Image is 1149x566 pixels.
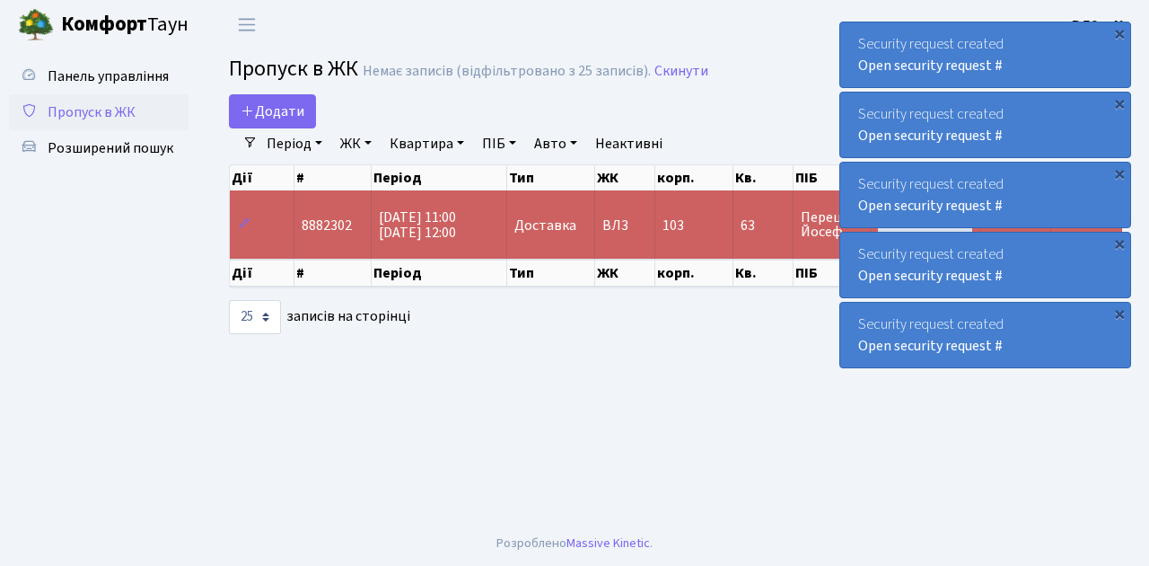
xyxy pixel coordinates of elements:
th: ПІБ [794,260,871,287]
div: × [1110,305,1128,323]
th: Період [372,165,507,190]
th: Дії [230,260,294,287]
div: Security request created [840,303,1130,367]
a: ПІБ [475,128,523,159]
span: 8882302 [302,216,352,235]
div: Розроблено . [496,534,653,553]
div: Security request created [840,93,1130,157]
a: Open security request # [858,266,1003,286]
th: ПІБ [794,165,871,190]
select: записів на сторінці [229,300,281,334]
span: Таун [61,10,189,40]
th: ЖК [595,260,655,287]
b: ВЛ2 -. К. [1072,15,1127,35]
span: Перец Йосеф [801,210,863,239]
a: Massive Kinetic [566,534,650,553]
div: × [1110,94,1128,112]
div: Security request created [840,233,1130,297]
div: Security request created [840,163,1130,227]
a: Авто [527,128,584,159]
label: записів на сторінці [229,300,410,334]
a: Скинути [654,63,708,80]
th: Дії [230,165,294,190]
th: Кв. [733,165,794,190]
th: Тип [507,260,594,287]
span: [DATE] 11:00 [DATE] 12:00 [379,208,456,243]
span: 103 [662,216,684,235]
img: logo.png [18,7,54,43]
span: 63 [741,218,785,233]
a: Open security request # [858,336,1003,356]
b: Комфорт [61,10,147,39]
a: Open security request # [858,196,1003,216]
a: Період [259,128,329,159]
div: Security request created [840,22,1130,87]
span: Панель управління [48,66,169,86]
div: × [1110,24,1128,42]
a: Квартира [382,128,471,159]
a: ЖК [333,128,379,159]
a: Додати [229,94,316,128]
th: корп. [655,165,733,190]
span: ВЛ3 [602,218,647,233]
th: ЖК [595,165,655,190]
span: Пропуск в ЖК [229,53,358,84]
th: Кв. [733,260,794,287]
a: Open security request # [858,56,1003,75]
span: Доставка [514,218,576,233]
a: Розширений пошук [9,130,189,166]
a: Панель управління [9,58,189,94]
th: # [294,260,372,287]
a: ВЛ2 -. К. [1072,14,1127,36]
a: Open security request # [858,126,1003,146]
a: Пропуск в ЖК [9,94,189,130]
span: Розширений пошук [48,138,173,158]
div: × [1110,234,1128,252]
button: Переключити навігацію [224,10,269,40]
span: Пропуск в ЖК [48,102,136,122]
th: корп. [655,260,733,287]
th: Тип [507,165,594,190]
th: # [294,165,372,190]
div: × [1110,164,1128,182]
div: Немає записів (відфільтровано з 25 записів). [363,63,651,80]
a: Неактивні [588,128,670,159]
th: Період [372,260,507,287]
span: Додати [241,102,304,121]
